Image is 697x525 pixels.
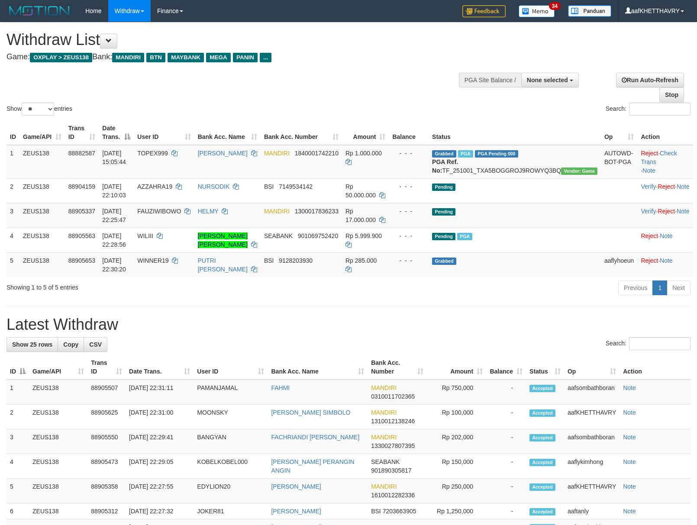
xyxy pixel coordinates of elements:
img: panduan.png [568,5,611,17]
th: Game/API: activate to sort column ascending [29,355,87,380]
span: CSV [89,341,102,348]
span: 88905563 [68,232,95,239]
span: Rp 50.000.000 [345,183,376,199]
a: Note [660,257,673,264]
span: Copy 7149534142 to clipboard [279,183,313,190]
img: MOTION_logo.png [6,4,72,17]
div: Showing 1 to 5 of 5 entries [6,280,284,292]
img: Feedback.jpg [462,5,506,17]
td: - [486,429,526,454]
td: 4 [6,228,19,252]
a: Note [623,409,636,416]
td: ZEUS138 [19,203,65,228]
th: Bank Acc. Name: activate to sort column ascending [194,120,261,145]
label: Search: [606,337,691,350]
td: - [486,503,526,519]
a: [PERSON_NAME] SIMBOLO [271,409,350,416]
a: [PERSON_NAME] [271,508,321,515]
input: Search: [629,337,691,350]
a: Note [623,483,636,490]
button: None selected [521,73,579,87]
a: FAHMI [271,384,290,391]
span: BSI [264,183,274,190]
td: ZEUS138 [29,503,87,519]
a: Run Auto-Refresh [616,73,684,87]
td: ZEUS138 [29,405,87,429]
span: MANDIRI [371,434,397,441]
th: ID [6,120,19,145]
span: MEGA [206,53,231,62]
b: PGA Ref. No: [432,158,458,174]
td: 5 [6,479,29,503]
a: Check Trans [641,150,677,165]
a: Next [667,280,691,295]
span: 34 [549,2,561,10]
a: HELMY [198,208,219,215]
td: ZEUS138 [19,228,65,252]
span: MANDIRI [371,409,397,416]
span: MAYBANK [168,53,204,62]
td: aaflykimhong [564,454,620,479]
span: TOPEX999 [137,150,168,157]
div: - - - [392,232,425,240]
a: Reject [658,208,675,215]
td: - [486,405,526,429]
input: Search: [629,103,691,116]
td: 88905507 [87,380,126,405]
span: 88904159 [68,183,95,190]
a: Note [623,384,636,391]
td: ZEUS138 [19,145,65,179]
span: FAUZIWIBOWO [137,208,181,215]
th: Amount: activate to sort column ascending [427,355,486,380]
td: · · [637,203,693,228]
span: Accepted [529,434,555,441]
td: 1 [6,145,19,179]
th: Op: activate to sort column ascending [564,355,620,380]
span: MANDIRI [112,53,144,62]
a: Reject [641,232,658,239]
span: Copy 1310012138246 to clipboard [371,418,415,425]
span: Rp 17.000.000 [345,208,376,223]
a: Note [660,232,673,239]
span: Copy [63,341,78,348]
td: 88905473 [87,454,126,479]
td: aaftanly [564,503,620,519]
td: ZEUS138 [19,252,65,277]
div: - - - [392,182,425,191]
td: 88905550 [87,429,126,454]
h1: Withdraw List [6,31,456,48]
span: Grabbed [432,150,456,158]
td: BANGYAN [194,429,268,454]
span: BSI [371,508,381,515]
span: Grabbed [432,258,456,265]
span: 88905337 [68,208,95,215]
td: 6 [6,503,29,519]
td: PAMANJAMAL [194,380,268,405]
a: Note [623,458,636,465]
a: Previous [618,280,653,295]
span: Accepted [529,459,555,466]
td: 3 [6,429,29,454]
td: · · [637,178,693,203]
td: KOBELKOBEL000 [194,454,268,479]
th: Action [620,355,691,380]
a: Verify [641,183,656,190]
span: Copy 0310011702365 to clipboard [371,393,415,400]
span: Copy 901890305817 to clipboard [371,467,411,474]
span: AZZAHRA19 [137,183,172,190]
th: Game/API: activate to sort column ascending [19,120,65,145]
a: Reject [641,150,658,157]
span: Accepted [529,385,555,392]
span: ... [260,53,271,62]
td: [DATE] 22:29:41 [126,429,194,454]
span: MANDIRI [264,150,290,157]
span: SEABANK [371,458,400,465]
span: Marked by aafnoeunsreypich [458,150,473,158]
a: FACHRIANDI [PERSON_NAME] [271,434,359,441]
th: Balance [389,120,429,145]
td: 88905625 [87,405,126,429]
a: [PERSON_NAME] [271,483,321,490]
td: ZEUS138 [29,380,87,405]
td: aafsombathboran [564,429,620,454]
span: [DATE] 22:28:56 [102,232,126,248]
